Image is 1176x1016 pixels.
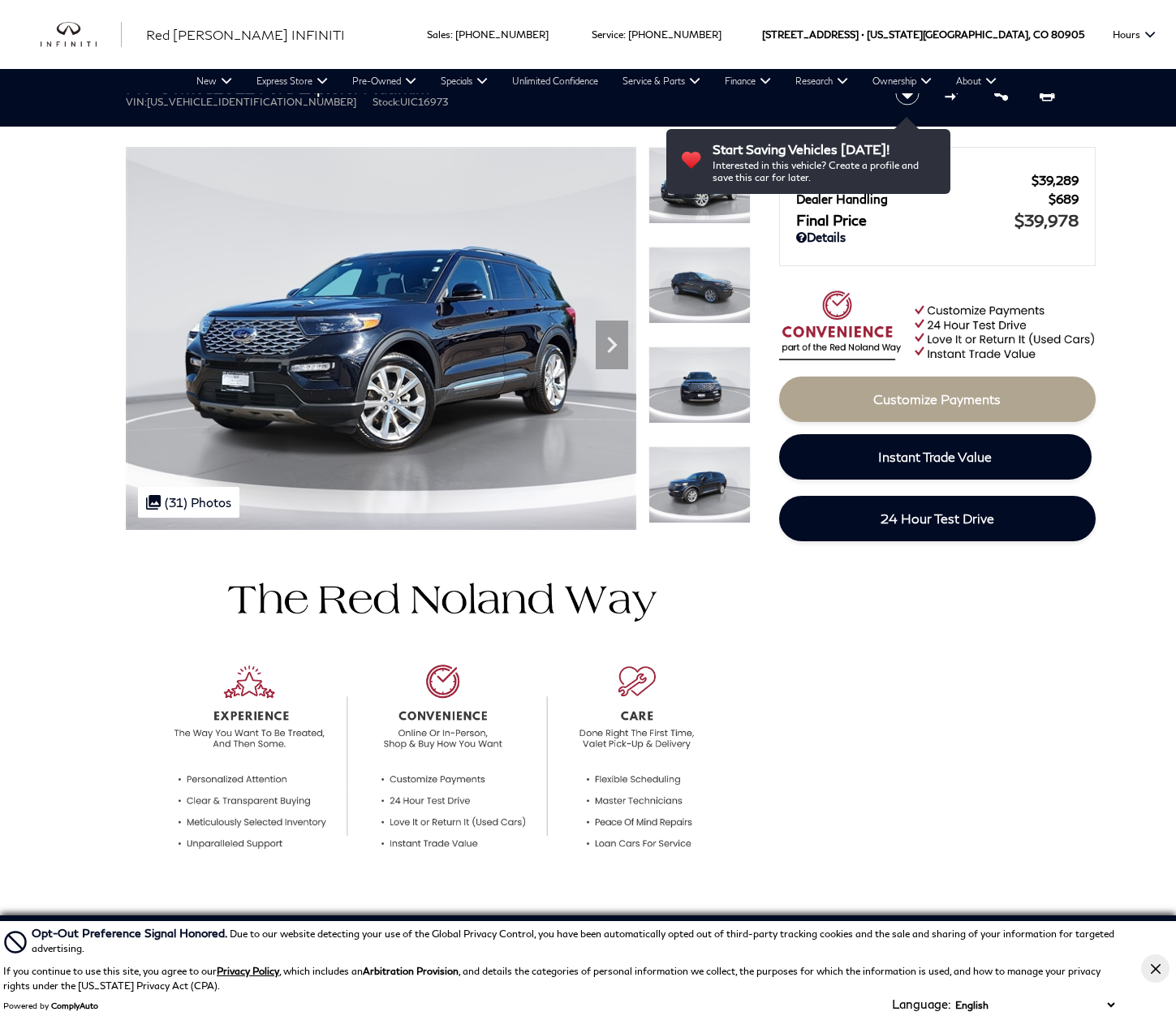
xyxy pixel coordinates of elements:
[373,96,400,108] span: Stock:
[126,147,636,530] img: Used 2022 Agate Black Metallic Ford Platinum image 1
[147,96,356,108] span: [US_VEHICLE_IDENTIFICATION_NUMBER]
[455,28,549,41] a: [PHONE_NUMBER]
[41,22,122,48] img: INFINITI
[610,69,713,93] a: Service & Parts
[648,347,751,424] img: Used 2022 Agate Black Metallic Ford Platinum image 3
[944,69,1009,93] a: About
[796,211,1014,229] span: Final Price
[592,28,623,41] span: Service
[873,391,1001,407] span: Customize Payments
[796,173,1079,187] a: Red [PERSON_NAME] $39,289
[779,434,1092,480] a: Instant Trade Value
[628,28,722,41] a: [PHONE_NUMBER]
[796,210,1079,230] a: Final Price $39,978
[340,69,429,93] a: Pre-Owned
[779,377,1096,422] a: Customize Payments
[1032,173,1079,187] span: $39,289
[796,192,1079,206] a: Dealer Handling $689
[796,173,1032,187] span: Red [PERSON_NAME]
[951,997,1118,1013] select: Language Select
[450,28,453,41] span: :
[126,96,147,108] span: VIN:
[3,1001,98,1010] div: Powered by
[244,69,340,93] a: Express Store
[427,28,450,41] span: Sales
[796,192,1049,206] span: Dealer Handling
[762,28,1084,41] a: [STREET_ADDRESS] • [US_STATE][GEOGRAPHIC_DATA], CO 80905
[881,510,994,526] span: 24 Hour Test Drive
[217,965,279,977] a: Privacy Policy
[146,25,345,45] a: Red [PERSON_NAME] INFINITI
[138,487,239,518] div: (31) Photos
[623,28,626,41] span: :
[32,926,230,940] span: Opt-Out Preference Signal Honored .
[184,69,244,93] a: New
[1141,954,1170,983] button: Close Button
[32,924,1118,956] div: Due to our website detecting your use of the Global Privacy Control, you have been automatically ...
[596,321,628,369] div: Next
[1014,210,1079,230] span: $39,978
[892,998,951,1010] div: Language:
[363,965,459,977] strong: Arbitration Provision
[860,69,944,93] a: Ownership
[500,69,610,93] a: Unlimited Confidence
[51,1001,98,1010] a: ComplyAuto
[942,81,967,105] button: Compare vehicle
[184,69,1009,93] nav: Main Navigation
[648,247,751,324] img: Used 2022 Agate Black Metallic Ford Platinum image 2
[146,27,345,42] span: Red [PERSON_NAME] INFINITI
[41,22,122,48] a: infiniti
[878,449,992,464] span: Instant Trade Value
[783,69,860,93] a: Research
[648,147,751,224] img: Used 2022 Agate Black Metallic Ford Platinum image 1
[796,230,1079,244] a: Details
[400,96,448,108] span: UIC16973
[429,69,500,93] a: Specials
[1049,192,1079,206] span: $689
[3,965,1101,992] p: If you continue to use this site, you agree to our , which includes an , and details the categori...
[779,496,1096,541] a: 24 Hour Test Drive
[648,446,751,523] img: Used 2022 Agate Black Metallic Ford Platinum image 4
[713,69,783,93] a: Finance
